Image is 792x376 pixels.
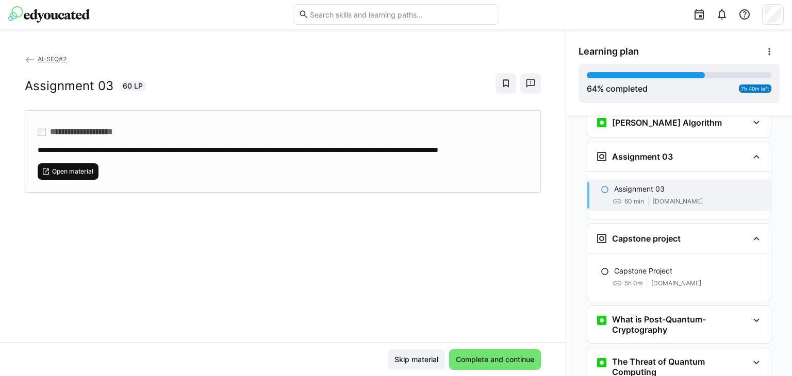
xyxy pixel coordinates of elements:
[388,349,445,370] button: Skip material
[653,197,703,206] span: [DOMAIN_NAME]
[614,184,665,194] p: Assignment 03
[741,86,769,92] span: 7h 40m left
[614,266,672,276] p: Capstone Project
[454,354,536,365] span: Complete and continue
[612,151,673,162] h3: Assignment 03
[25,55,67,63] a: AI-SEQ#2
[587,82,648,95] div: % completed
[309,10,493,19] input: Search skills and learning paths…
[393,354,440,365] span: Skip material
[25,78,113,94] h2: Assignment 03
[612,233,681,244] h3: Capstone project
[38,55,67,63] span: AI-SEQ#2
[651,279,701,287] span: [DOMAIN_NAME]
[579,46,639,57] span: Learning plan
[123,81,143,91] span: 60 LP
[612,117,722,128] h3: [PERSON_NAME] Algorithm
[624,279,642,287] span: 5h 0m
[612,314,748,335] h3: What is Post-Quantum-Cryptography
[38,163,98,180] button: Open material
[624,197,644,206] span: 60 min
[449,349,541,370] button: Complete and continue
[587,83,597,94] span: 64
[51,167,94,176] span: Open material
